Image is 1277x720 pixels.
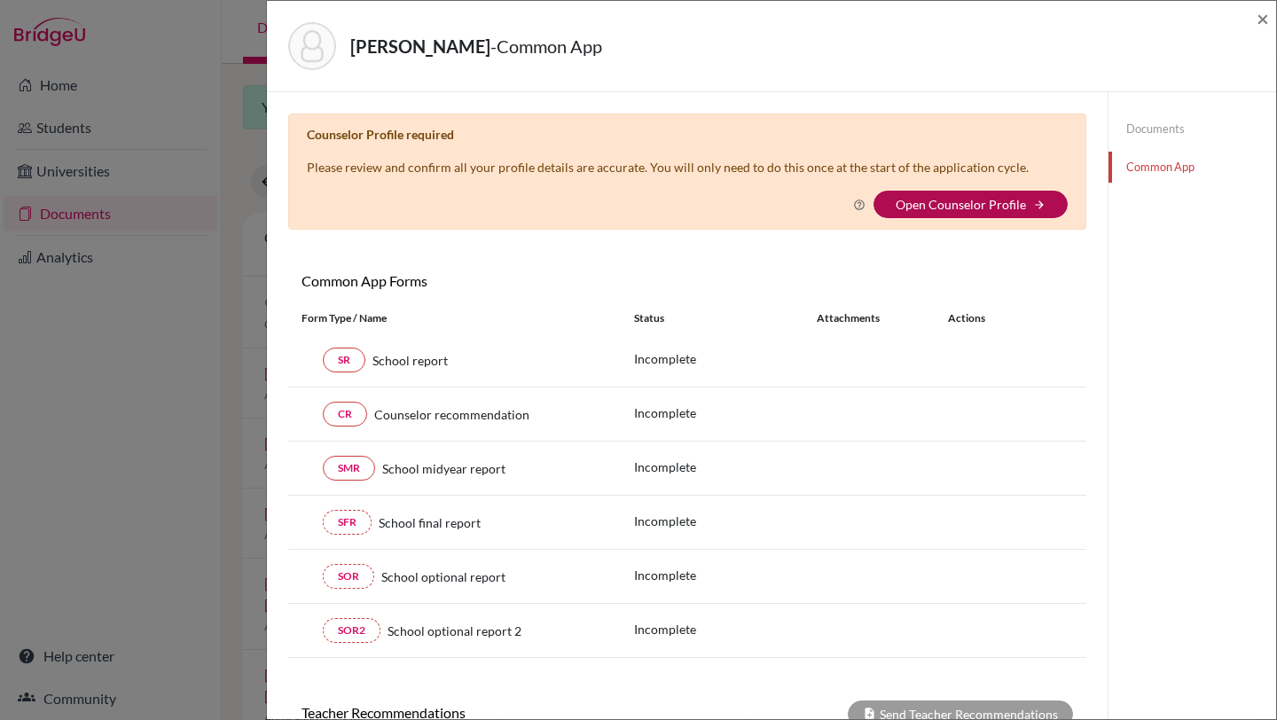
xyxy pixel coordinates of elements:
a: SOR2 [323,618,380,643]
div: Form Type / Name [288,310,621,326]
p: Incomplete [634,512,817,530]
button: Open Counselor Profilearrow_forward [874,191,1068,218]
span: Counselor recommendation [374,405,529,424]
div: Attachments [817,310,927,326]
b: Counselor Profile required [307,127,454,142]
span: × [1257,5,1269,31]
p: Incomplete [634,566,817,584]
a: CR [323,402,367,427]
span: School optional report 2 [388,622,521,640]
span: School midyear report [382,459,505,478]
a: SMR [323,456,375,481]
a: SOR [323,564,374,589]
a: SFR [323,510,372,535]
span: School optional report [381,567,505,586]
i: arrow_forward [1033,199,1046,211]
button: Close [1257,8,1269,29]
p: Incomplete [634,458,817,476]
h6: Common App Forms [288,272,687,289]
p: Incomplete [634,349,817,368]
span: - Common App [490,35,602,57]
div: Actions [927,310,1037,326]
span: School report [372,351,448,370]
p: Incomplete [634,620,817,638]
a: Open Counselor Profile [896,197,1026,212]
span: School final report [379,513,481,532]
p: Please review and confirm all your profile details are accurate. You will only need to do this on... [307,158,1029,176]
strong: [PERSON_NAME] [350,35,490,57]
div: Status [634,310,817,326]
a: Common App [1109,152,1276,183]
a: Documents [1109,113,1276,145]
a: SR [323,348,365,372]
p: Incomplete [634,403,817,422]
